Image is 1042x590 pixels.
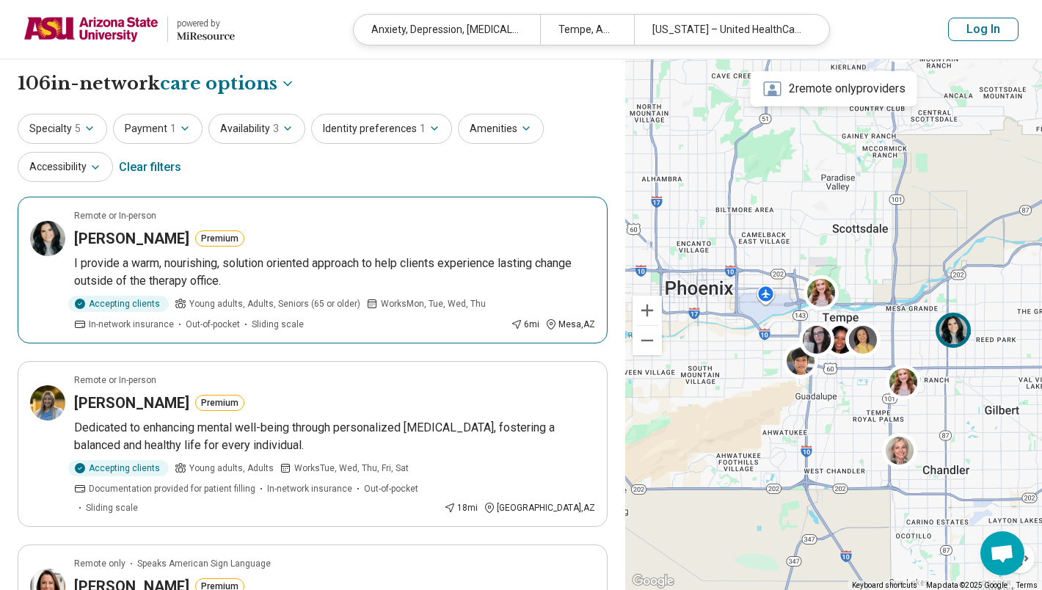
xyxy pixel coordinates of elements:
[113,114,203,144] button: Payment1
[186,318,240,331] span: Out-of-pocket
[458,114,544,144] button: Amenities
[86,501,138,514] span: Sliding scale
[23,12,235,47] a: Arizona State Universitypowered by
[540,15,633,45] div: Tempe, AZ 85281
[634,15,820,45] div: [US_STATE] – United HealthCare
[74,209,156,222] p: Remote or In-person
[23,12,159,47] img: Arizona State University
[484,501,595,514] div: [GEOGRAPHIC_DATA] , AZ
[208,114,305,144] button: Availability3
[189,297,360,310] span: Young adults, Adults, Seniors (65 or older)
[89,482,255,495] span: Documentation provided for patient filling
[294,462,409,475] span: Works Tue, Wed, Thu, Fri, Sat
[68,460,169,476] div: Accepting clients
[195,395,244,411] button: Premium
[74,228,189,249] h3: [PERSON_NAME]
[160,71,295,96] button: Care options
[75,121,81,136] span: 5
[1016,581,1038,589] a: Terms (opens in new tab)
[18,152,113,182] button: Accessibility
[195,230,244,247] button: Premium
[89,318,174,331] span: In-network insurance
[137,557,271,570] span: Speaks American Sign Language
[926,581,1008,589] span: Map data ©2025 Google
[170,121,176,136] span: 1
[980,531,1024,575] div: Open chat
[364,482,418,495] span: Out-of-pocket
[545,318,595,331] div: Mesa , AZ
[68,296,169,312] div: Accepting clients
[74,393,189,413] h3: [PERSON_NAME]
[252,318,304,331] span: Sliding scale
[354,15,540,45] div: Anxiety, Depression, [MEDICAL_DATA] (PTSD), Sexual Assault
[189,462,274,475] span: Young adults, Adults
[273,121,279,136] span: 3
[74,419,595,454] p: Dedicated to enhancing mental well-being through personalized [MEDICAL_DATA], fostering a balance...
[633,326,662,355] button: Zoom out
[948,18,1019,41] button: Log In
[311,114,452,144] button: Identity preferences1
[18,114,107,144] button: Specialty5
[18,71,295,96] h1: 106 in-network
[119,150,181,185] div: Clear filters
[74,374,156,387] p: Remote or In-person
[160,71,277,96] span: care options
[420,121,426,136] span: 1
[633,296,662,325] button: Zoom in
[444,501,478,514] div: 18 mi
[74,255,595,290] p: I provide a warm, nourishing, solution oriented approach to help clients experience lasting chang...
[267,482,352,495] span: In-network insurance
[177,17,235,30] div: powered by
[751,71,917,106] div: 2 remote only providers
[74,557,125,570] p: Remote only
[381,297,486,310] span: Works Mon, Tue, Wed, Thu
[511,318,539,331] div: 6 mi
